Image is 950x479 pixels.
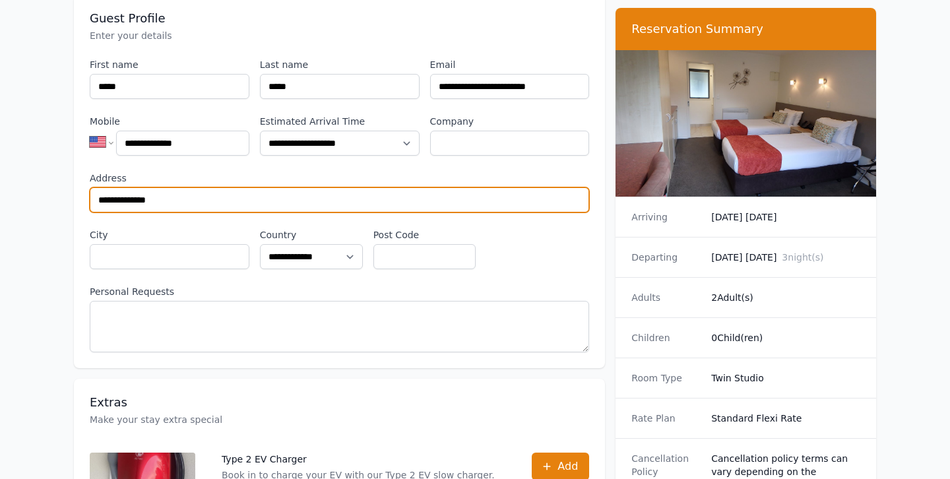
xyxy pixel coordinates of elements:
[711,371,860,385] dd: Twin Studio
[260,58,420,71] label: Last name
[430,115,590,128] label: Company
[631,21,860,37] h3: Reservation Summary
[631,371,701,385] dt: Room Type
[260,228,363,241] label: Country
[373,228,476,241] label: Post Code
[90,115,249,128] label: Mobile
[260,115,420,128] label: Estimated Arrival Time
[90,395,589,410] h3: Extras
[90,285,589,298] label: Personal Requests
[631,331,701,344] dt: Children
[557,459,578,474] span: Add
[711,412,860,425] dd: Standard Flexi Rate
[90,413,589,426] p: Make your stay extra special
[711,331,860,344] dd: 0 Child(ren)
[90,11,589,26] h3: Guest Profile
[430,58,590,71] label: Email
[711,291,860,304] dd: 2 Adult(s)
[631,210,701,224] dt: Arriving
[90,228,249,241] label: City
[222,453,505,466] p: Type 2 EV Charger
[711,210,860,224] dd: [DATE] [DATE]
[90,172,589,185] label: Address
[782,252,823,263] span: 3 night(s)
[90,58,249,71] label: First name
[631,291,701,304] dt: Adults
[711,251,860,264] dd: [DATE] [DATE]
[631,412,701,425] dt: Rate Plan
[616,50,876,197] img: Twin Studio
[631,251,701,264] dt: Departing
[90,29,589,42] p: Enter your details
